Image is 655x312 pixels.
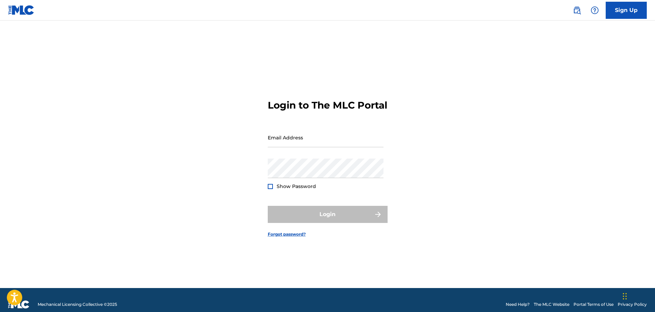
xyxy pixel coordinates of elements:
h3: Login to The MLC Portal [268,99,387,111]
a: Public Search [570,3,584,17]
a: Forgot password? [268,231,306,237]
a: Privacy Policy [618,301,647,308]
span: Show Password [277,183,316,189]
a: Need Help? [506,301,530,308]
span: Mechanical Licensing Collective © 2025 [38,301,117,308]
a: Sign Up [606,2,647,19]
div: Drag [623,286,627,307]
img: MLC Logo [8,5,35,15]
iframe: Chat Widget [621,279,655,312]
a: Portal Terms of Use [574,301,614,308]
img: search [573,6,581,14]
div: Help [588,3,602,17]
a: The MLC Website [534,301,569,308]
img: help [591,6,599,14]
img: logo [8,300,29,309]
